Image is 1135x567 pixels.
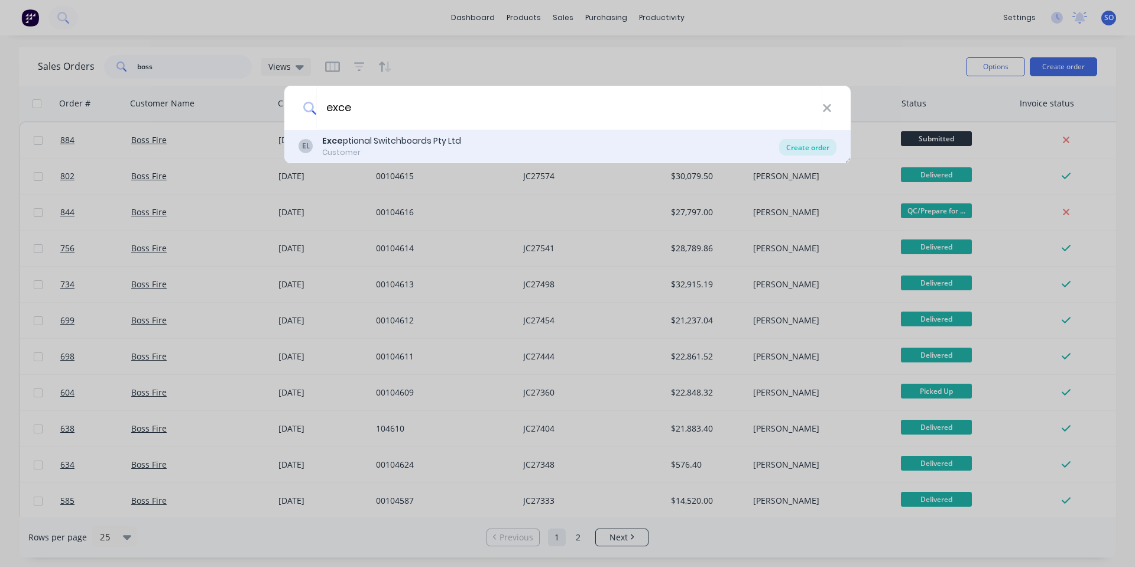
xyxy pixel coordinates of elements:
[322,147,461,158] div: Customer
[316,86,822,130] input: Enter a customer name to create a new order...
[299,139,313,153] div: EL
[322,135,461,147] div: ptional Switchboards Pty Ltd
[779,139,836,155] div: Create order
[322,135,343,147] b: Exce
